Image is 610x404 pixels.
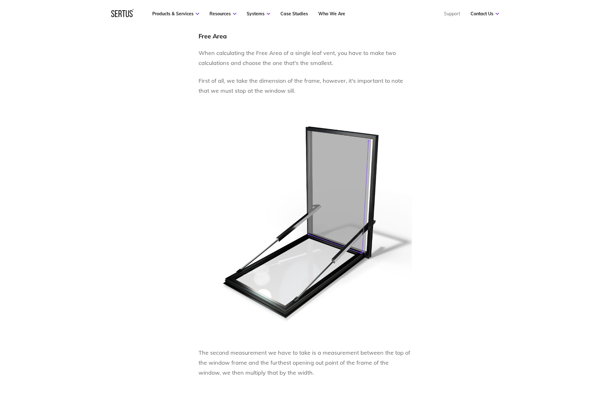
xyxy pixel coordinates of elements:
a: Who We Are [318,11,345,17]
h2: Free Area [199,31,412,42]
a: Resources [209,11,236,17]
p: The second measurement we have to take is a measurement between the top of the window frame and t... [199,348,412,378]
a: Products & Services [152,11,199,17]
p: When calculating the Free Area of a single leaf vent, you have to make two calculations and choos... [199,48,412,68]
a: Case Studies [280,11,308,17]
iframe: Chat Widget [497,332,610,404]
p: First of all, we take the dimension of the frame, however, it's important to note that we must st... [199,76,412,96]
a: Contact Us [471,11,499,17]
a: Support [444,11,460,17]
a: Systems [247,11,270,17]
